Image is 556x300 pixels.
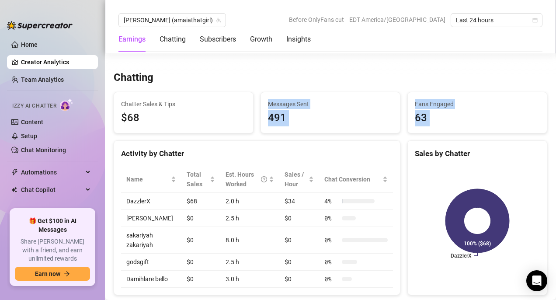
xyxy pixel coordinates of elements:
[226,170,267,189] div: Est. Hours Worked
[456,14,537,27] span: Last 24 hours
[121,254,181,271] td: godsgift
[289,13,344,26] span: Before OnlyFans cut
[121,148,393,160] div: Activity by Chatter
[324,235,338,245] span: 0 %
[324,257,338,267] span: 0 %
[451,253,472,259] text: DazzlerX
[121,193,181,210] td: DazzlerX
[21,76,64,83] a: Team Analytics
[216,17,221,23] span: team
[279,227,319,254] td: $0
[279,271,319,288] td: $0
[220,210,279,227] td: 2.5 h
[7,21,73,30] img: logo-BBDzfeDw.svg
[11,169,18,176] span: thunderbolt
[279,254,319,271] td: $0
[181,254,220,271] td: $0
[121,271,181,288] td: Damihlare bello
[160,34,186,45] div: Chatting
[220,227,279,254] td: 8.0 h
[35,270,60,277] span: Earn now
[121,110,246,126] span: $68
[181,227,220,254] td: $0
[324,274,338,284] span: 0 %
[121,166,181,193] th: Name
[21,183,83,197] span: Chat Copilot
[250,34,272,45] div: Growth
[285,170,307,189] span: Sales / Hour
[121,99,246,109] span: Chatter Sales & Tips
[279,210,319,227] td: $0
[220,254,279,271] td: 2.5 h
[349,13,445,26] span: EDT America/[GEOGRAPHIC_DATA]
[21,41,38,48] a: Home
[324,213,338,223] span: 0 %
[415,148,540,160] div: Sales by Chatter
[118,34,146,45] div: Earnings
[526,270,547,291] div: Open Intercom Messenger
[114,71,153,85] h3: Chatting
[21,55,91,69] a: Creator Analytics
[279,193,319,210] td: $34
[21,119,43,126] a: Content
[15,217,90,234] span: 🎁 Get $100 in AI Messages
[324,196,338,206] span: 4 %
[415,110,540,126] div: 63
[415,99,540,109] span: Fans Engaged
[21,165,83,179] span: Automations
[181,166,220,193] th: Total Sales
[268,99,393,109] span: Messages Sent
[11,187,17,193] img: Chat Copilot
[121,227,181,254] td: sakariyah zakariyah
[286,34,311,45] div: Insights
[220,193,279,210] td: 2.0 h
[324,174,381,184] span: Chat Conversion
[64,271,70,277] span: arrow-right
[181,210,220,227] td: $0
[21,147,66,153] a: Chat Monitoring
[181,193,220,210] td: $68
[220,271,279,288] td: 3.0 h
[60,98,73,111] img: AI Chatter
[181,271,220,288] td: $0
[279,166,319,193] th: Sales / Hour
[187,170,208,189] span: Total Sales
[21,133,37,140] a: Setup
[124,14,221,27] span: Amaia (amaiathatgirl)
[12,102,56,110] span: Izzy AI Chatter
[268,110,393,126] div: 491
[200,34,236,45] div: Subscribers
[121,210,181,227] td: [PERSON_NAME]
[532,17,538,23] span: calendar
[15,237,90,263] span: Share [PERSON_NAME] with a friend, and earn unlimited rewards
[261,170,267,189] span: question-circle
[15,267,90,281] button: Earn nowarrow-right
[126,174,169,184] span: Name
[319,166,393,193] th: Chat Conversion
